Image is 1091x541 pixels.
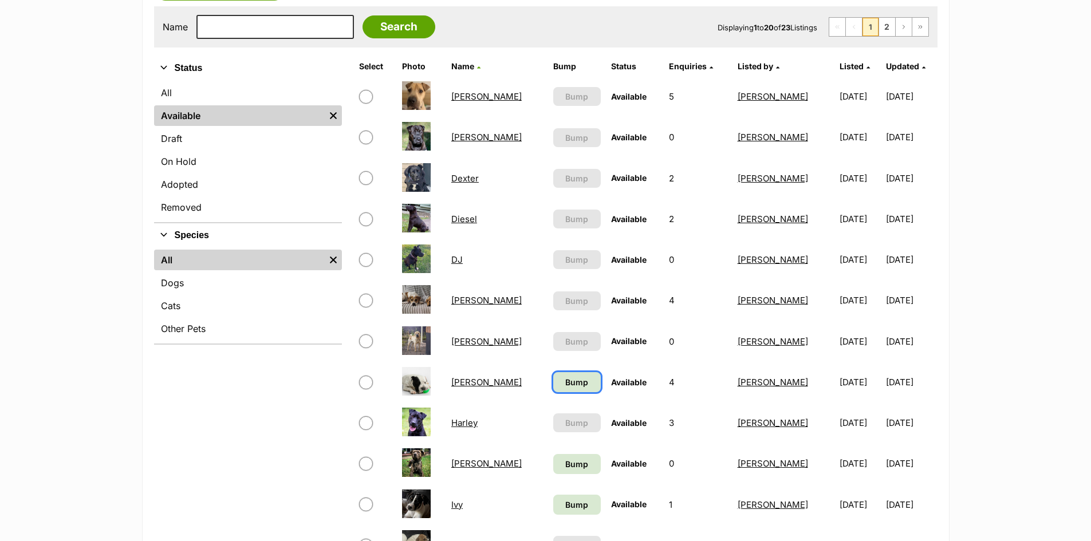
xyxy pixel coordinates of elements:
[553,169,601,188] button: Bump
[886,403,936,443] td: [DATE]
[764,23,774,32] strong: 20
[154,318,342,339] a: Other Pets
[154,151,342,172] a: On Hold
[154,295,342,316] a: Cats
[664,281,732,320] td: 4
[154,250,325,270] a: All
[738,254,808,265] a: [PERSON_NAME]
[835,362,885,402] td: [DATE]
[163,22,188,32] label: Name
[738,377,808,388] a: [PERSON_NAME]
[664,322,732,361] td: 0
[565,254,588,266] span: Bump
[363,15,435,38] input: Search
[738,61,779,71] a: Listed by
[835,159,885,198] td: [DATE]
[611,214,647,224] span: Available
[611,499,647,509] span: Available
[886,61,925,71] a: Updated
[451,377,522,388] a: [PERSON_NAME]
[664,240,732,279] td: 0
[611,173,647,183] span: Available
[451,61,474,71] span: Name
[846,18,862,36] span: Previous page
[553,87,601,106] button: Bump
[835,281,885,320] td: [DATE]
[886,159,936,198] td: [DATE]
[565,90,588,102] span: Bump
[154,228,342,243] button: Species
[325,250,342,270] a: Remove filter
[738,173,808,184] a: [PERSON_NAME]
[451,254,463,265] a: DJ
[886,485,936,524] td: [DATE]
[886,199,936,239] td: [DATE]
[718,23,817,32] span: Displaying to of Listings
[835,240,885,279] td: [DATE]
[565,376,588,388] span: Bump
[553,495,601,515] a: Bump
[611,459,647,468] span: Available
[451,132,522,143] a: [PERSON_NAME]
[886,240,936,279] td: [DATE]
[611,255,647,264] span: Available
[738,336,808,347] a: [PERSON_NAME]
[549,57,605,76] th: Bump
[565,499,588,511] span: Bump
[829,18,845,36] span: First page
[738,214,808,224] a: [PERSON_NAME]
[154,247,342,343] div: Species
[835,117,885,157] td: [DATE]
[451,499,463,510] a: Ivy
[553,413,601,432] button: Bump
[451,417,478,428] a: Harley
[154,105,325,126] a: Available
[664,362,732,402] td: 4
[835,485,885,524] td: [DATE]
[451,91,522,102] a: [PERSON_NAME]
[553,332,601,351] button: Bump
[886,322,936,361] td: [DATE]
[565,295,588,307] span: Bump
[781,23,790,32] strong: 23
[896,18,912,36] a: Next page
[355,57,396,76] th: Select
[154,174,342,195] a: Adopted
[565,132,588,144] span: Bump
[912,18,928,36] a: Last page
[451,173,479,184] a: Dexter
[886,117,936,157] td: [DATE]
[611,377,647,387] span: Available
[553,291,601,310] button: Bump
[738,458,808,469] a: [PERSON_NAME]
[553,210,601,228] button: Bump
[738,417,808,428] a: [PERSON_NAME]
[835,444,885,483] td: [DATE]
[154,128,342,149] a: Draft
[451,61,480,71] a: Name
[738,61,773,71] span: Listed by
[154,82,342,103] a: All
[886,362,936,402] td: [DATE]
[886,444,936,483] td: [DATE]
[738,132,808,143] a: [PERSON_NAME]
[325,105,342,126] a: Remove filter
[611,92,647,101] span: Available
[835,199,885,239] td: [DATE]
[611,132,647,142] span: Available
[565,335,588,347] span: Bump
[664,77,732,116] td: 5
[664,159,732,198] td: 2
[154,273,342,293] a: Dogs
[835,77,885,116] td: [DATE]
[451,214,477,224] a: Diesel
[565,213,588,225] span: Bump
[451,336,522,347] a: [PERSON_NAME]
[664,403,732,443] td: 3
[738,91,808,102] a: [PERSON_NAME]
[451,458,522,469] a: [PERSON_NAME]
[606,57,663,76] th: Status
[553,250,601,269] button: Bump
[154,197,342,218] a: Removed
[611,418,647,428] span: Available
